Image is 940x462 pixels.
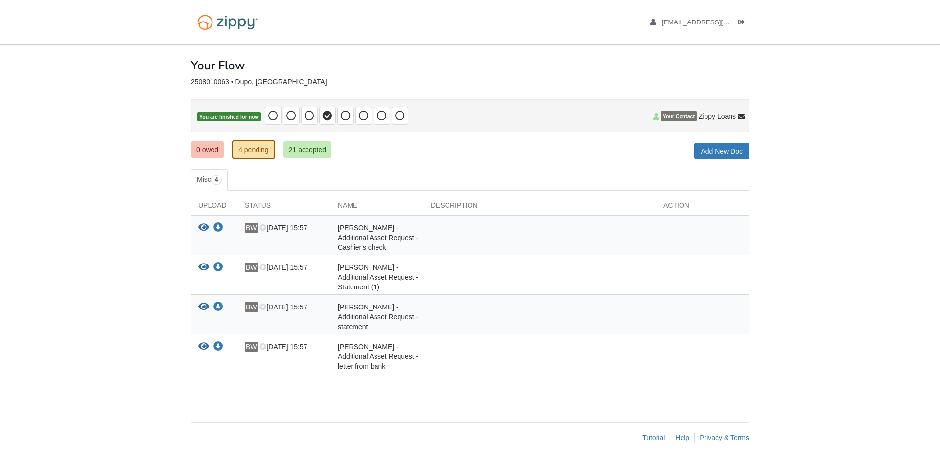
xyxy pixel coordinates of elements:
a: Tutorial [642,434,665,441]
h1: Your Flow [191,59,245,72]
span: [PERSON_NAME] - Additional Asset Request - Statement (1) [338,264,418,291]
a: Help [675,434,689,441]
span: [PERSON_NAME] - Additional Asset Request - letter from bank [338,343,418,370]
span: [DATE] 15:57 [259,343,307,351]
span: You are finished for now [197,112,261,122]
div: 2508010063 • Dupo, [GEOGRAPHIC_DATA] [191,78,749,86]
span: [DATE] 15:57 [259,224,307,232]
a: edit profile [650,19,774,28]
img: Logo [191,10,264,35]
a: Download Benjamin Wuelling - Additional Asset Request - Cashier's check [213,224,223,232]
a: Privacy & Terms [700,434,749,441]
span: Your Contact [661,111,697,121]
span: 4 [211,175,222,185]
span: [PERSON_NAME] - Additional Asset Request - statement [338,303,418,330]
div: Name [330,200,423,215]
a: Download Benjamin Wuelling - Additional Asset Request - letter from bank [213,343,223,351]
span: [DATE] 15:57 [259,264,307,271]
span: BW [245,263,258,272]
a: Misc [191,169,228,191]
div: Status [237,200,330,215]
button: View Benjamin Wuelling - Additional Asset Request - Cashier's check [198,223,209,233]
div: Upload [191,200,237,215]
a: 0 owed [191,141,224,158]
span: BW [245,302,258,312]
span: [PERSON_NAME] - Additional Asset Request - Cashier's check [338,224,418,251]
div: Action [656,200,749,215]
button: View Benjamin Wuelling - Additional Asset Request - letter from bank [198,342,209,352]
span: BW [245,223,258,233]
button: View Benjamin Wuelling - Additional Asset Request - Statement (1) [198,263,209,273]
a: Log out [738,19,749,28]
a: Add New Doc [694,143,749,159]
span: BW [245,342,258,352]
a: Download Benjamin Wuelling - Additional Asset Request - statement [213,304,223,311]
a: Download Benjamin Wuelling - Additional Asset Request - Statement (1) [213,264,223,272]
a: 21 accepted [283,141,331,158]
span: benjaminwuelling@gmail.com [662,19,774,26]
button: View Benjamin Wuelling - Additional Asset Request - statement [198,302,209,312]
span: [DATE] 15:57 [259,303,307,311]
span: Zippy Loans [699,111,736,121]
div: Description [423,200,656,215]
a: 4 pending [232,140,275,159]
